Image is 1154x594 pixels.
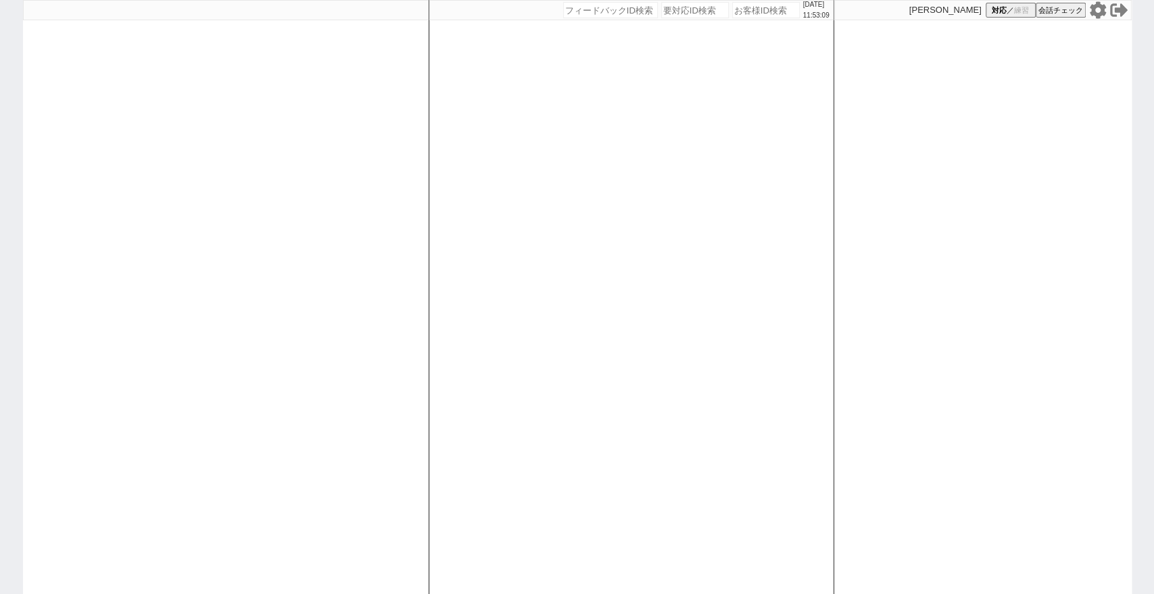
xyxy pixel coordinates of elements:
[986,3,1036,18] button: 対応／練習
[661,2,729,18] input: 要対応ID検索
[1014,5,1029,16] span: 練習
[1036,3,1086,18] button: 会話チェック
[803,10,830,21] p: 11:53:09
[563,2,658,18] input: フィードバックID検索
[732,2,800,18] input: お客様ID検索
[992,5,1007,16] span: 対応
[1038,5,1083,16] span: 会話チェック
[909,5,982,16] p: [PERSON_NAME]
